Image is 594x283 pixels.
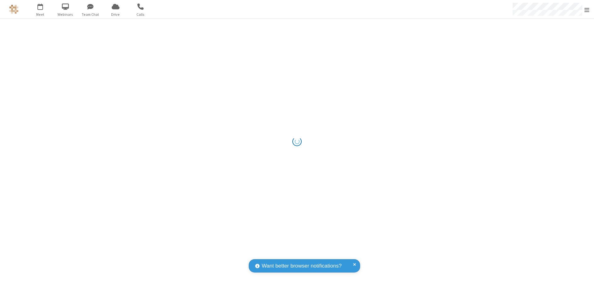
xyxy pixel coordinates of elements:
[104,12,127,17] span: Drive
[79,12,102,17] span: Team Chat
[9,5,19,14] img: QA Selenium DO NOT DELETE OR CHANGE
[29,12,52,17] span: Meet
[262,262,342,270] span: Want better browser notifications?
[54,12,77,17] span: Webinars
[129,12,152,17] span: Calls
